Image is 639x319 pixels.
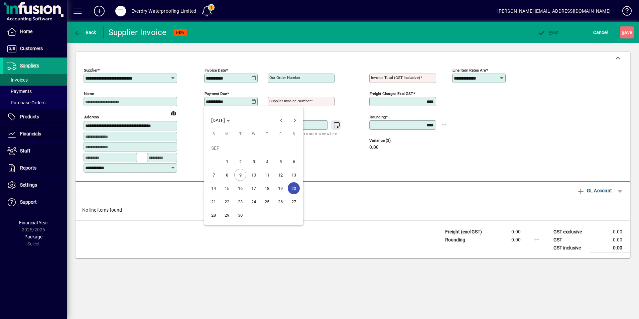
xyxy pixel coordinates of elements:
[234,196,246,208] span: 23
[221,209,233,221] span: 29
[274,195,287,208] button: Fri Sep 26 2025
[207,195,220,208] button: Sun Sep 21 2025
[293,132,295,136] span: S
[220,195,234,208] button: Mon Sep 22 2025
[234,169,246,181] span: 9
[220,208,234,222] button: Mon Sep 29 2025
[261,196,273,208] span: 25
[247,182,260,195] button: Wed Sep 17 2025
[225,132,229,136] span: M
[247,155,260,168] button: Wed Sep 03 2025
[239,132,242,136] span: T
[221,155,233,168] span: 1
[234,208,247,222] button: Tue Sep 30 2025
[221,196,233,208] span: 22
[288,196,300,208] span: 27
[260,182,274,195] button: Thu Sep 18 2025
[221,182,233,194] span: 15
[234,182,247,195] button: Tue Sep 16 2025
[274,169,286,181] span: 12
[234,168,247,182] button: Tue Sep 09 2025
[274,196,286,208] span: 26
[261,182,273,194] span: 18
[260,168,274,182] button: Thu Sep 11 2025
[279,132,281,136] span: F
[287,155,300,168] button: Sat Sep 06 2025
[248,155,260,168] span: 3
[220,155,234,168] button: Mon Sep 01 2025
[288,114,301,127] button: Next month
[208,196,220,208] span: 21
[248,169,260,181] span: 10
[261,169,273,181] span: 11
[213,132,215,136] span: S
[207,208,220,222] button: Sun Sep 28 2025
[234,209,246,221] span: 30
[287,195,300,208] button: Sat Sep 27 2025
[248,196,260,208] span: 24
[208,169,220,181] span: 7
[260,155,274,168] button: Thu Sep 04 2025
[234,155,247,168] button: Tue Sep 02 2025
[221,169,233,181] span: 8
[208,209,220,221] span: 28
[288,182,300,194] span: 20
[248,182,260,194] span: 17
[207,182,220,195] button: Sun Sep 14 2025
[287,182,300,195] button: Sat Sep 20 2025
[288,169,300,181] span: 13
[234,195,247,208] button: Tue Sep 23 2025
[247,168,260,182] button: Wed Sep 10 2025
[252,132,255,136] span: W
[288,155,300,168] span: 6
[209,114,233,126] button: Choose month and year
[274,182,287,195] button: Fri Sep 19 2025
[274,168,287,182] button: Fri Sep 12 2025
[207,141,300,155] td: SEP
[266,132,268,136] span: T
[234,155,246,168] span: 2
[247,195,260,208] button: Wed Sep 24 2025
[208,182,220,194] span: 14
[274,155,287,168] button: Fri Sep 05 2025
[207,168,220,182] button: Sun Sep 07 2025
[220,168,234,182] button: Mon Sep 08 2025
[274,155,286,168] span: 5
[274,182,286,194] span: 19
[287,168,300,182] button: Sat Sep 13 2025
[220,182,234,195] button: Mon Sep 15 2025
[260,195,274,208] button: Thu Sep 25 2025
[234,182,246,194] span: 16
[261,155,273,168] span: 4
[211,118,225,123] span: [DATE]
[275,114,288,127] button: Previous month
